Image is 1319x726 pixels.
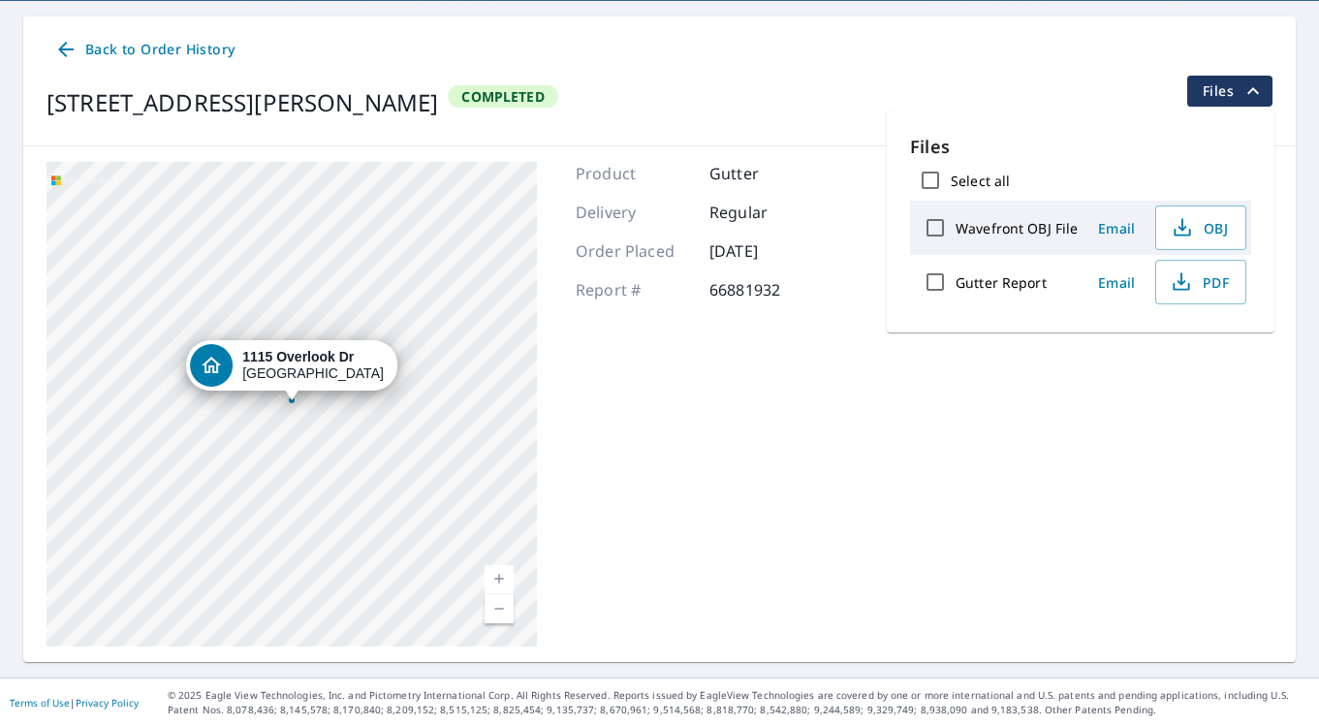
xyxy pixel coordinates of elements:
p: 66881932 [709,278,826,301]
span: Back to Order History [54,38,235,62]
button: PDF [1155,260,1246,304]
p: Delivery [576,201,692,224]
span: Files [1203,79,1265,103]
button: Email [1085,213,1147,243]
p: Files [910,134,1251,160]
a: Back to Order History [47,32,242,68]
p: © 2025 Eagle View Technologies, Inc. and Pictometry International Corp. All Rights Reserved. Repo... [168,688,1309,717]
span: Email [1093,273,1140,292]
span: OBJ [1168,216,1230,239]
button: OBJ [1155,205,1246,250]
button: Email [1085,268,1147,298]
p: Gutter [709,162,826,185]
p: Order Placed [576,239,692,263]
span: PDF [1168,270,1230,294]
a: Terms of Use [10,696,70,710]
p: Report # [576,278,692,301]
p: Product [576,162,692,185]
button: filesDropdownBtn-66881932 [1186,76,1272,107]
div: [GEOGRAPHIC_DATA] [242,349,384,382]
label: Gutter Report [956,273,1047,292]
p: [DATE] [709,239,826,263]
div: Dropped pin, building 1, Residential property, 1115 Overlook Dr Steamboat Springs, CO 80487 [186,340,397,400]
div: [STREET_ADDRESS][PERSON_NAME] [47,85,438,120]
label: Select all [951,172,1010,190]
label: Wavefront OBJ File [956,219,1078,237]
span: Email [1093,219,1140,237]
a: Current Level 17, Zoom In [485,565,514,594]
p: Regular [709,201,826,224]
p: | [10,697,139,709]
a: Current Level 17, Zoom Out [485,594,514,623]
span: Completed [450,87,555,106]
a: Privacy Policy [76,696,139,710]
strong: 1115 Overlook Dr [242,349,354,364]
